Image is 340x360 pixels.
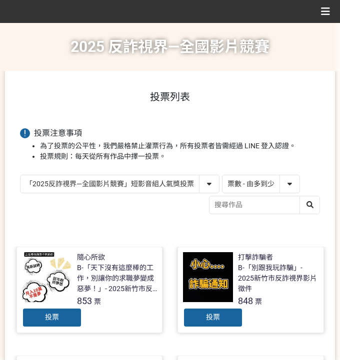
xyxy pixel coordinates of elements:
[16,247,163,333] a: 隨心所欲B-「天下沒有這麼棒的工作，別讓你的求職夢變成惡夢！」- 2025新竹市反詐視界影片徵件853票投票
[209,196,319,214] input: 搜尋作品
[20,91,320,103] h1: 投票列表
[40,151,320,162] li: 投票規則：每天從所有作品中擇一投票。
[77,252,105,263] div: 隨心所欲
[45,313,59,321] span: 投票
[238,252,273,263] div: 打擊詐騙者
[40,141,320,151] li: 為了投票的公平性，我們嚴格禁止灌票行為，所有投票者皆需經過 LINE 登入認證。
[238,296,253,306] span: 848
[206,313,220,321] span: 投票
[77,296,92,306] span: 853
[34,128,82,138] span: 投票注意事項
[255,298,262,306] span: 票
[94,298,101,306] span: 票
[238,263,318,294] div: B-「別跟我玩詐騙」- 2025新竹市反詐視界影片徵件
[177,247,324,333] a: 打擊詐騙者B-「別跟我玩詐騙」- 2025新竹市反詐視界影片徵件848票投票
[70,23,269,71] h1: 2025 反詐視界—全國影片競賽
[77,263,157,294] div: B-「天下沒有這麼棒的工作，別讓你的求職夢變成惡夢！」- 2025新竹市反詐視界影片徵件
